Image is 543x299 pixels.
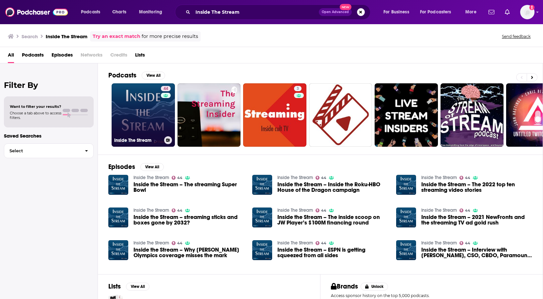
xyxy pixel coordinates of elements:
button: open menu [461,7,485,17]
a: Show notifications dropdown [502,7,512,18]
span: 44 [177,242,182,245]
a: 44 [316,176,327,180]
a: Show notifications dropdown [486,7,497,18]
button: Send feedback [500,34,533,39]
img: User Profile [520,5,535,19]
a: Inside the Stream – Interview with Jeff Shultz, CSO, CBDO, Paramount Streaming [396,240,416,260]
span: 44 [163,86,168,92]
button: Open AdvancedNew [319,8,352,16]
p: Saved Searches [4,133,94,139]
a: 3 [243,83,306,147]
img: Inside the Stream – Why Peacock's Olympics coverage misses the mark [108,240,128,260]
span: 3 [297,86,299,92]
a: Inside the Stream – ESPN is getting squeezed from all sides [277,247,388,258]
svg: Add a profile image [529,5,535,10]
a: Inside the Stream – Interview with Jeff Shultz, CSO, CBDO, Paramount Streaming [421,247,532,258]
a: Inside the Stream – Inside the Roku-HBO House of the Dragon campaign [277,182,388,193]
a: 44 [316,208,327,212]
button: open menu [76,7,109,17]
a: 44 [459,241,471,245]
a: Inside the Stream – Why Peacock's Olympics coverage misses the mark [133,247,244,258]
h2: Podcasts [108,71,136,79]
span: 44 [177,176,182,179]
a: 44 [172,176,183,180]
h3: Search [22,33,38,40]
h2: Brands [331,282,358,291]
span: Podcasts [81,8,100,17]
span: For Business [383,8,409,17]
span: Charts [112,8,126,17]
img: Inside the Stream – streaming sticks and boxes gone by 2032? [108,208,128,227]
a: Inside the Stream – The streaming Super Bowl [108,175,128,195]
input: Search podcasts, credits, & more... [193,7,319,17]
a: Inside The Stream [277,240,313,246]
a: Inside the Stream – The streaming Super Bowl [133,182,244,193]
span: 44 [465,209,470,212]
span: Networks [81,50,102,63]
span: Credits [110,50,127,63]
a: 44Inside The Stream [112,83,175,147]
img: Inside the Stream – Inside the Roku-HBO House of the Dragon campaign [252,175,272,195]
img: Inside the Stream – 2021 NewFronts and the streaming TV ad gold rush [396,208,416,227]
a: ListsView All [108,282,149,291]
button: Show profile menu [520,5,535,19]
a: Inside The Stream [421,240,457,246]
a: Charts [108,7,130,17]
span: Inside the Stream – Interview with [PERSON_NAME], CSO, CBDO, Paramount Streaming [421,247,532,258]
a: Lists [135,50,145,63]
img: Podchaser - Follow, Share and Rate Podcasts [5,6,68,18]
a: PodcastsView All [108,71,165,79]
span: Logged in as helenma123 [520,5,535,19]
h2: Episodes [108,163,135,171]
button: View All [140,163,164,171]
a: 44 [316,241,327,245]
img: Inside the Stream – The 2022 top ten streaming video stories [396,175,416,195]
span: New [340,4,351,10]
a: Inside the Stream – The inside scoop on JW Player’s $100M financing round [277,214,388,225]
button: View All [142,72,165,79]
a: 3 [294,86,302,91]
a: EpisodesView All [108,163,164,171]
a: Try an exact match [93,33,140,40]
button: open menu [416,7,461,17]
a: All [8,50,14,63]
button: Unlock [361,283,388,291]
a: Inside The Stream [133,240,169,246]
a: 44 [161,86,171,91]
a: Inside The Stream [277,175,313,180]
div: Search podcasts, credits, & more... [181,5,377,20]
img: Inside the Stream – ESPN is getting squeezed from all sides [252,240,272,260]
span: 44 [465,242,470,245]
span: 44 [321,209,326,212]
a: Inside the Stream – 2021 NewFronts and the streaming TV ad gold rush [421,214,532,225]
span: For Podcasters [420,8,451,17]
a: Inside The Stream [421,208,457,213]
a: Inside The Stream [421,175,457,180]
a: Inside The Stream [133,208,169,213]
a: Inside The Stream [133,175,169,180]
a: 44 [459,176,471,180]
button: Select [4,143,94,158]
h2: Lists [108,282,121,291]
span: 44 [321,176,326,179]
img: Inside the Stream – The inside scoop on JW Player’s $100M financing round [252,208,272,227]
a: Episodes [52,50,73,63]
a: Podcasts [22,50,44,63]
a: Inside the Stream – The 2022 top ten streaming video stories [421,182,532,193]
h3: Inside The Stream [114,138,162,143]
span: Want to filter your results? [10,104,61,109]
span: Inside the Stream – streaming sticks and boxes gone by 2032? [133,214,244,225]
